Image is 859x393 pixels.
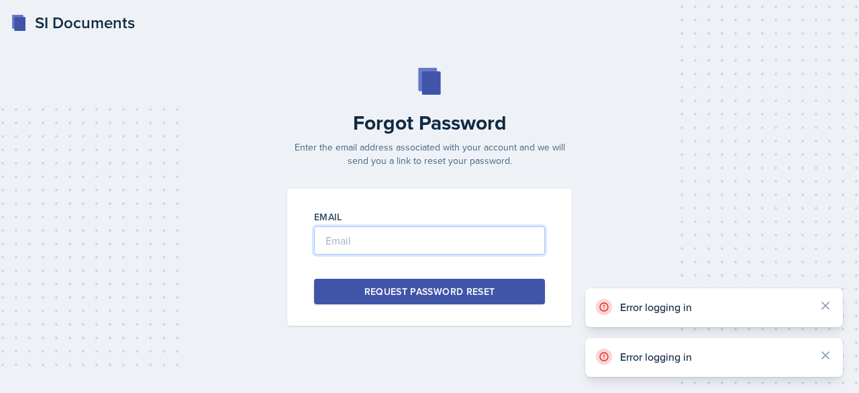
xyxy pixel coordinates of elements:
[314,226,545,255] input: Email
[620,350,808,363] p: Error logging in
[11,11,135,35] a: SI Documents
[620,300,808,314] p: Error logging in
[314,279,545,304] button: Request Password Reset
[279,140,580,167] p: Enter the email address associated with your account and we will send you a link to reset your pa...
[279,111,580,135] h2: Forgot Password
[364,285,495,298] div: Request Password Reset
[314,210,342,224] label: Email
